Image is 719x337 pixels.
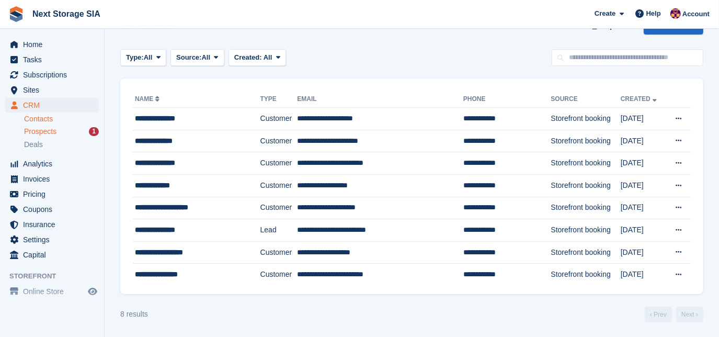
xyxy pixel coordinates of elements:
th: Type [260,91,298,108]
a: menu [5,156,99,171]
span: Storefront [9,271,104,282]
td: [DATE] [621,264,665,286]
td: Storefront booking [551,264,621,286]
a: Next [676,307,703,322]
a: menu [5,83,99,97]
td: [DATE] [621,241,665,264]
a: menu [5,68,99,82]
span: Deals [24,140,43,150]
span: All [144,52,153,63]
a: menu [5,37,99,52]
span: Coupons [23,202,86,217]
span: Capital [23,248,86,262]
td: Customer [260,130,298,152]
span: Created: [234,53,262,61]
span: Account [682,9,710,19]
div: 8 results [120,309,148,320]
a: menu [5,232,99,247]
a: menu [5,202,99,217]
div: 1 [89,127,99,136]
td: Customer [260,174,298,197]
td: [DATE] [621,108,665,130]
a: Name [135,95,162,103]
a: Next Storage SIA [28,5,105,23]
span: Help [646,8,661,19]
span: Source: [176,52,201,63]
td: [DATE] [621,219,665,242]
a: menu [5,248,99,262]
td: Storefront booking [551,197,621,219]
td: Storefront booking [551,108,621,130]
a: Preview store [86,285,99,298]
a: menu [5,98,99,113]
td: Lead [260,219,298,242]
td: Storefront booking [551,219,621,242]
a: menu [5,52,99,67]
span: Settings [23,232,86,247]
span: Type: [126,52,144,63]
td: Storefront booking [551,174,621,197]
img: stora-icon-8386f47178a22dfd0bd8f6a31ec36ba5ce8667c1dd55bd0f319d3a0aa187defe.svg [8,6,24,22]
td: Storefront booking [551,152,621,175]
button: Created: All [229,49,286,66]
a: menu [5,187,99,201]
td: Customer [260,241,298,264]
th: Source [551,91,621,108]
span: Prospects [24,127,56,137]
span: Pricing [23,187,86,201]
span: All [202,52,211,63]
td: Storefront booking [551,241,621,264]
span: Create [595,8,615,19]
a: menu [5,172,99,186]
span: Analytics [23,156,86,171]
td: [DATE] [621,174,665,197]
span: Tasks [23,52,86,67]
span: Insurance [23,217,86,232]
span: Online Store [23,284,86,299]
nav: Page [643,307,705,322]
span: Invoices [23,172,86,186]
th: Phone [463,91,551,108]
a: menu [5,284,99,299]
span: Sites [23,83,86,97]
td: [DATE] [621,152,665,175]
a: Created [621,95,659,103]
td: Customer [260,197,298,219]
td: [DATE] [621,197,665,219]
th: Email [297,91,463,108]
span: CRM [23,98,86,113]
span: Subscriptions [23,68,86,82]
td: Customer [260,264,298,286]
button: Type: All [120,49,166,66]
span: Home [23,37,86,52]
td: Storefront booking [551,130,621,152]
span: All [264,53,272,61]
td: [DATE] [621,130,665,152]
a: Previous [645,307,672,322]
a: Prospects 1 [24,126,99,137]
a: menu [5,217,99,232]
a: Contacts [24,114,99,124]
img: Roberts Kesmins [670,8,681,19]
button: Source: All [170,49,224,66]
a: Deals [24,139,99,150]
td: Customer [260,108,298,130]
td: Customer [260,152,298,175]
